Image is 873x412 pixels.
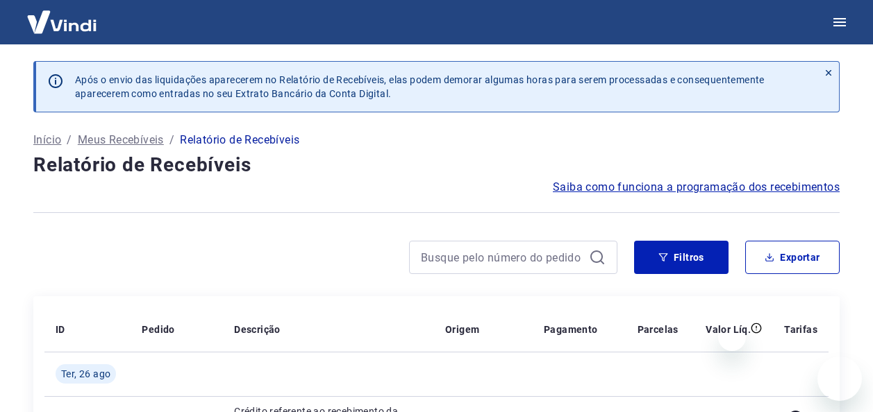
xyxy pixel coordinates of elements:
p: Relatório de Recebíveis [180,132,299,148]
span: Ter, 26 ago [61,367,110,381]
p: / [67,132,72,148]
iframe: Fechar mensagem [718,323,746,351]
p: Descrição [234,323,281,336]
h4: Relatório de Recebíveis [33,151,840,179]
img: Vindi [17,1,107,43]
p: ID [56,323,65,336]
a: Início [33,132,61,148]
a: Saiba como funciona a programação dos recebimentos [553,179,840,196]
p: Pedido [142,323,174,336]
button: Filtros [634,241,729,274]
input: Busque pelo número do pedido [421,247,583,268]
iframe: Botão para abrir a janela de mensagens [817,357,862,401]
p: Origem [445,323,479,336]
p: Pagamento [544,323,598,336]
a: Meus Recebíveis [78,132,164,148]
p: Após o envio das liquidações aparecerem no Relatório de Recebíveis, elas podem demorar algumas ho... [75,73,807,101]
p: Parcelas [638,323,679,336]
p: Valor Líq. [706,323,751,336]
button: Exportar [745,241,840,274]
p: / [169,132,174,148]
